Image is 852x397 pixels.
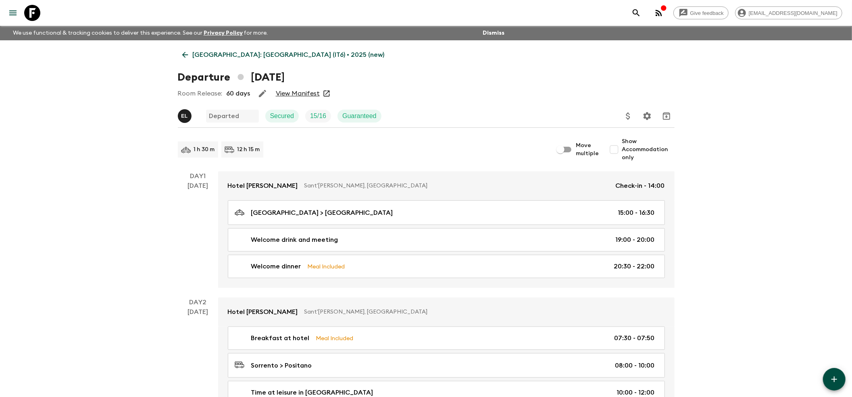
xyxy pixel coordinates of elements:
span: Eleonora Longobardi [178,112,193,118]
button: Settings [639,108,655,124]
p: 20:30 - 22:00 [614,262,655,271]
p: [GEOGRAPHIC_DATA] > [GEOGRAPHIC_DATA] [251,208,393,218]
p: 15 / 16 [310,111,326,121]
a: Hotel [PERSON_NAME]Sant'[PERSON_NAME], [GEOGRAPHIC_DATA]Check-in - 14:00 [218,171,675,200]
a: Privacy Policy [204,30,243,36]
h1: Departure [DATE] [178,69,285,85]
a: Breakfast at hotelMeal Included07:30 - 07:50 [228,326,665,350]
a: Hotel [PERSON_NAME]Sant'[PERSON_NAME], [GEOGRAPHIC_DATA] [218,297,675,326]
button: Archive (Completed, Cancelled or Unsynced Departures only) [658,108,675,124]
p: 19:00 - 20:00 [616,235,655,245]
p: 08:00 - 10:00 [615,361,655,370]
p: Day 2 [178,297,218,307]
p: Hotel [PERSON_NAME] [228,307,298,317]
p: Sant'[PERSON_NAME], [GEOGRAPHIC_DATA] [304,182,609,190]
p: Welcome drink and meeting [251,235,338,245]
p: 12 h 15 m [237,145,260,154]
a: Give feedback [673,6,729,19]
div: Secured [265,110,299,123]
p: We use functional & tracking cookies to deliver this experience. See our for more. [10,26,271,40]
a: [GEOGRAPHIC_DATA] > [GEOGRAPHIC_DATA]15:00 - 16:30 [228,200,665,225]
a: Welcome drink and meeting19:00 - 20:00 [228,228,665,252]
div: [EMAIL_ADDRESS][DOMAIN_NAME] [735,6,842,19]
p: [GEOGRAPHIC_DATA]: [GEOGRAPHIC_DATA] (IT6) • 2025 (new) [193,50,385,60]
p: Guaranteed [342,111,377,121]
p: Secured [270,111,294,121]
a: [GEOGRAPHIC_DATA]: [GEOGRAPHIC_DATA] (IT6) • 2025 (new) [178,47,389,63]
p: Welcome dinner [251,262,301,271]
p: 60 days [227,89,250,98]
button: Update Price, Early Bird Discount and Costs [620,108,636,124]
span: [EMAIL_ADDRESS][DOMAIN_NAME] [744,10,842,16]
button: Dismiss [481,27,506,39]
p: Meal Included [316,334,354,343]
p: Breakfast at hotel [251,333,310,343]
span: Show Accommodation only [622,137,675,162]
button: menu [5,5,21,21]
div: [DATE] [187,181,208,288]
span: Give feedback [686,10,728,16]
p: Hotel [PERSON_NAME] [228,181,298,191]
button: search adventures [628,5,644,21]
p: Check-in - 14:00 [616,181,665,191]
div: Trip Fill [305,110,331,123]
a: Welcome dinnerMeal Included20:30 - 22:00 [228,255,665,278]
a: View Manifest [276,89,320,98]
p: Room Release: [178,89,223,98]
p: Departed [209,111,240,121]
p: Meal Included [308,262,345,271]
p: 1 h 30 m [194,145,215,154]
p: Sant'[PERSON_NAME], [GEOGRAPHIC_DATA] [304,308,658,316]
p: Day 1 [178,171,218,181]
p: 15:00 - 16:30 [618,208,655,218]
a: Sorrento > Positano08:00 - 10:00 [228,353,665,378]
p: Sorrento > Positano [251,361,312,370]
p: 07:30 - 07:50 [615,333,655,343]
span: Move multiple [576,141,600,158]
